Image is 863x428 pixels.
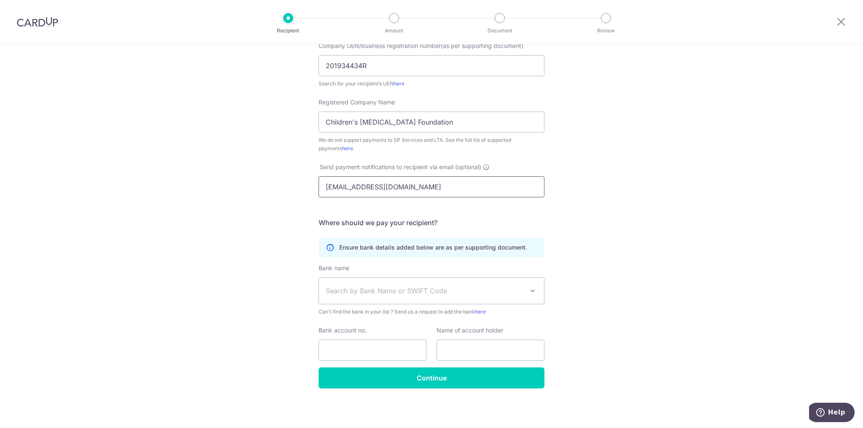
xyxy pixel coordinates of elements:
a: here [394,80,405,87]
p: Recipient [257,27,319,35]
a: here [342,145,353,152]
label: Bank account no. [319,326,367,335]
span: Search by Bank Name or SWIFT Code [326,286,524,296]
label: Bank name [319,264,349,272]
p: Review [575,27,637,35]
span: Company UEN/business registration number(as per supporting document) [319,42,523,49]
p: Document [469,27,531,35]
label: Name of account holder [437,326,503,335]
div: We do not support payments to SP Services and LTA. See the full list of supported payments . [319,136,544,153]
span: Help [19,6,36,13]
span: Can't find the bank in your list ? Send us a request to add the bank [319,308,544,316]
img: CardUp [17,17,58,27]
h5: Where should we pay your recipient? [319,218,544,228]
span: Send payment notifications to recipient via email (optional) [319,163,481,171]
input: Continue [319,367,544,388]
p: Ensure bank details added below are as per supporting document. [339,243,527,252]
a: here [475,308,486,315]
span: Registered Company Name [319,98,395,106]
div: Search for your recipient’s UEN [319,80,544,88]
iframe: Opens a widget where you can find more information [809,403,855,424]
input: Enter email address [319,176,544,197]
p: Amount [363,27,425,35]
